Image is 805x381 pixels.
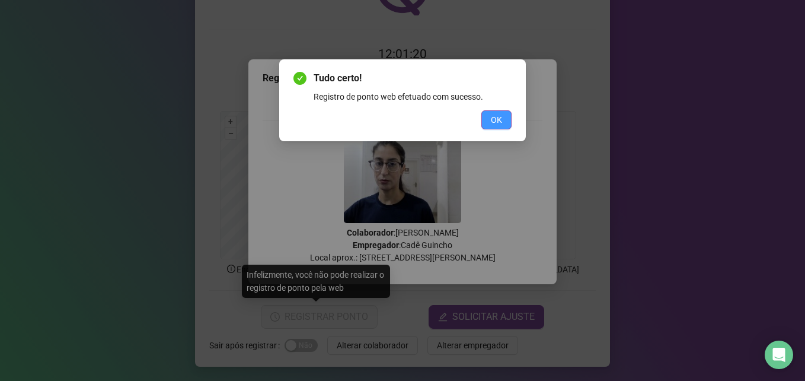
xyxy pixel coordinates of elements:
div: Open Intercom Messenger [765,341,793,369]
span: Tudo certo! [314,71,512,85]
span: OK [491,113,502,126]
button: OK [481,110,512,129]
div: Registro de ponto web efetuado com sucesso. [314,90,512,103]
span: check-circle [293,72,306,85]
